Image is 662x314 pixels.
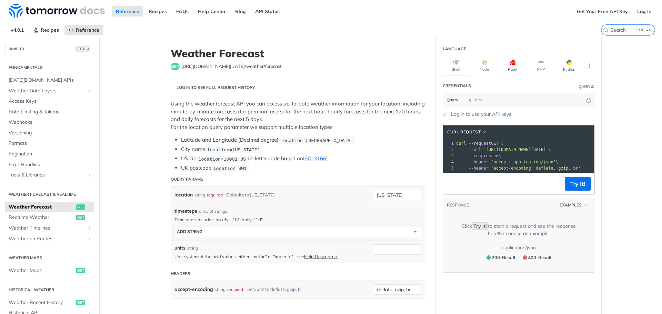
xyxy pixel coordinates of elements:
a: Log in to use your API keys [451,111,511,118]
button: 400400-Result [519,253,554,262]
a: Weather TimelinesShow subpages for Weather Timelines [5,223,94,233]
a: [DATE][DOMAIN_NAME] APIs [5,75,94,85]
button: Query [443,93,462,107]
span: Weather Forecast [9,204,74,211]
div: Defaults to [US_STATE] [226,190,275,200]
a: API Status [251,6,283,17]
div: array of strings [199,208,227,214]
li: Latitude and Longitude (Decimal degree) [181,136,425,144]
a: Realtime Weatherget [5,212,94,223]
a: Reference [112,6,143,17]
a: Versioning [5,128,94,138]
button: JUMP TOCTRL-/ [5,44,94,54]
span: 200 [487,255,491,260]
span: 'accept-encoding: deflate, gzip, br' [491,166,581,171]
h2: Weather Maps [5,255,94,261]
span: https://api.tomorrow.io/v4/weather/forecast [181,63,282,70]
button: Copy to clipboard [447,179,456,189]
button: Show subpages for Weather Data Layers [87,88,92,94]
svg: Search [603,27,609,33]
label: accept-encoding [174,284,213,294]
a: Weather Mapsget [5,265,94,276]
span: Query [447,97,459,103]
button: Show subpages for Tools & Libraries [87,172,92,178]
a: ISO-3166 [303,155,326,162]
div: required [207,190,223,200]
div: Click to start a request and see the response here! Or choose an example: [453,223,584,237]
button: ADD string [175,226,421,237]
p: Timesteps includes: hourly: "1h", daily: "1d" [174,216,421,223]
div: ADD string [177,229,202,234]
label: units [174,244,185,252]
a: Log In [633,6,655,17]
button: Try It! [565,177,591,191]
span: --header [469,160,489,164]
div: Language [443,46,466,52]
a: Formats [5,138,94,149]
div: string [194,190,205,200]
li: City name [181,145,425,153]
h2: Weather Forecast & realtime [5,191,94,197]
span: Weather Timelines [9,225,85,232]
a: Error Handling [5,160,94,170]
span: cURL Request [447,129,481,135]
button: Examples [557,202,591,209]
span: Weather Maps [9,267,74,274]
span: get [76,300,85,305]
input: apikey [464,93,585,107]
a: Help Center [194,6,230,17]
a: Weather Data LayersShow subpages for Weather Data Layers [5,86,94,96]
span: --request [469,141,491,146]
span: \ [456,147,551,152]
div: string [187,245,198,251]
span: Weather Data Layers [9,88,85,94]
span: v4.0.1 [7,25,28,35]
div: string [215,284,225,294]
div: Query Params [171,176,203,182]
button: Show subpages for Weather on Routes [87,236,92,242]
span: get [171,63,180,70]
div: Query [579,84,590,89]
span: --url [469,147,481,152]
a: Recipes [29,25,63,35]
a: Reference [64,25,103,35]
div: Defaults to deflate, gzip, br [247,284,302,294]
a: Pagination [5,149,94,159]
span: --compressed [469,153,499,158]
span: location=10001 US [198,156,246,162]
span: CTRL-/ [75,46,90,52]
h2: Fundamentals [5,64,94,71]
div: 3 [443,153,455,159]
span: location=[GEOGRAPHIC_DATA] [280,138,353,143]
button: RESPONSE [447,202,469,209]
a: Tools & LibrariesShow subpages for Tools & Libraries [5,170,94,180]
p: Unit system of the field values, either "metric" or "imperial" - see [174,253,370,260]
a: Recipes [145,6,171,17]
button: Shell [443,56,469,75]
span: Access Keys [9,98,92,105]
span: Webhooks [9,119,92,126]
div: required [227,284,243,294]
a: Access Keys [5,96,94,107]
button: Python [556,56,582,75]
button: Hide [585,97,592,103]
div: 2 [443,146,455,153]
span: Recipes [41,27,59,33]
div: application/json [502,244,536,251]
span: get [76,268,85,273]
span: --header [469,166,489,171]
li: UK postcode [181,164,425,172]
button: Show subpages for Weather Timelines [87,225,92,231]
span: timesteps [174,207,197,215]
a: Get Your Free API Key [573,6,632,17]
button: PHP [528,56,554,75]
span: location=[US_STATE] [207,147,260,152]
div: Headers [171,271,190,277]
span: 200 - Result [492,255,515,260]
code: Try It! [472,222,488,230]
kbd: CTRL-K [634,27,653,33]
span: Reference [76,27,99,33]
a: Blog [231,6,250,17]
span: get [76,215,85,220]
div: Log in to see full request history [171,84,255,91]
